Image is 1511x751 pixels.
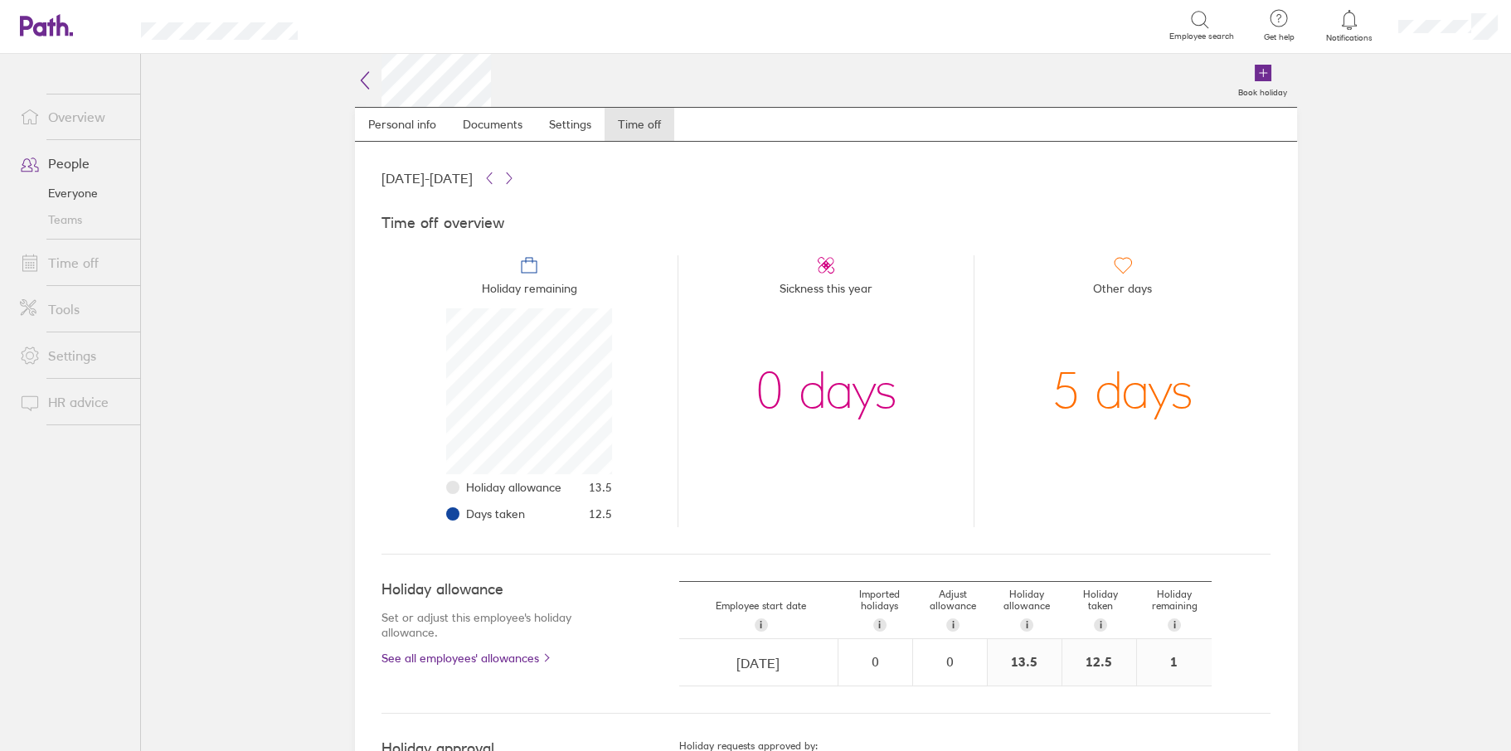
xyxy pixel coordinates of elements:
[1173,618,1176,632] span: i
[7,147,140,180] a: People
[1323,8,1377,43] a: Notifications
[589,507,612,521] span: 12.5
[878,618,881,632] span: i
[1169,31,1234,41] span: Employee search
[1093,275,1152,308] span: Other days
[536,108,605,141] a: Settings
[1026,618,1028,632] span: i
[449,108,536,141] a: Documents
[1052,308,1193,474] div: 5 days
[7,339,140,372] a: Settings
[589,481,612,494] span: 13.5
[1138,582,1212,638] div: Holiday remaining
[843,582,916,638] div: Imported holidays
[381,215,1271,232] h4: Time off overview
[381,171,473,186] span: [DATE] - [DATE]
[7,385,140,419] a: HR advice
[381,610,613,640] p: Set or adjust this employee's holiday allowance.
[679,594,843,638] div: Employee start date
[780,275,872,308] span: Sickness this year
[1323,33,1377,43] span: Notifications
[381,652,613,665] a: See all employees' allowances
[7,206,140,233] a: Teams
[1137,639,1212,686] div: 1
[605,108,674,141] a: Time off
[680,640,837,686] input: dd/mm/yyyy
[1062,639,1136,686] div: 12.5
[7,293,140,326] a: Tools
[381,581,613,598] h4: Holiday allowance
[914,654,986,669] div: 0
[916,582,990,638] div: Adjust allowance
[1100,618,1102,632] span: i
[482,275,577,308] span: Holiday remaining
[952,618,955,632] span: i
[1228,83,1297,98] label: Book holiday
[988,639,1062,686] div: 13.5
[839,654,911,669] div: 0
[990,582,1064,638] div: Holiday allowance
[7,180,140,206] a: Everyone
[1064,582,1138,638] div: Holiday taken
[1252,32,1306,42] span: Get help
[466,507,525,521] span: Days taken
[755,308,897,474] div: 0 days
[7,100,140,133] a: Overview
[760,618,762,632] span: i
[355,108,449,141] a: Personal info
[466,481,561,494] span: Holiday allowance
[7,246,140,279] a: Time off
[343,17,385,32] div: Search
[1228,54,1297,107] a: Book holiday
